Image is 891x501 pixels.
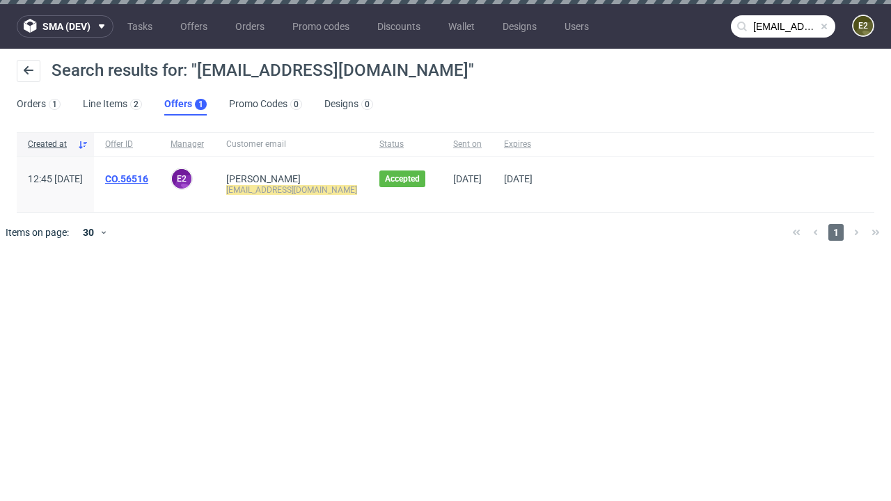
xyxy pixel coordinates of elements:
a: [PERSON_NAME] [226,173,301,184]
a: Offers [172,15,216,38]
span: Accepted [385,173,420,184]
span: 12:45 [DATE] [28,173,83,184]
span: Status [379,138,431,150]
span: Customer email [226,138,357,150]
span: 1 [828,224,844,241]
span: Offer ID [105,138,148,150]
div: 1 [198,100,203,109]
a: Tasks [119,15,161,38]
span: Expires [504,138,533,150]
a: Designs0 [324,93,373,116]
span: Sent on [453,138,482,150]
figcaption: e2 [172,169,191,189]
div: 30 [74,223,100,242]
span: Created at [28,138,72,150]
figcaption: e2 [853,16,873,35]
mark: [EMAIL_ADDRESS][DOMAIN_NAME] [226,185,357,195]
a: Promo Codes0 [229,93,302,116]
a: Users [556,15,597,38]
a: CO.56516 [105,173,148,184]
div: 1 [52,100,57,109]
span: Manager [171,138,204,150]
a: Promo codes [284,15,358,38]
span: Search results for: "[EMAIL_ADDRESS][DOMAIN_NAME]" [52,61,474,80]
a: Discounts [369,15,429,38]
div: 2 [134,100,139,109]
a: Wallet [440,15,483,38]
a: Line Items2 [83,93,142,116]
a: Designs [494,15,545,38]
span: [DATE] [453,173,482,184]
div: 0 [365,100,370,109]
a: Orders [227,15,273,38]
span: sma (dev) [42,22,90,31]
button: sma (dev) [17,15,113,38]
span: [DATE] [504,173,533,184]
span: Items on page: [6,225,69,239]
div: 0 [294,100,299,109]
a: Orders1 [17,93,61,116]
a: Offers1 [164,93,207,116]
